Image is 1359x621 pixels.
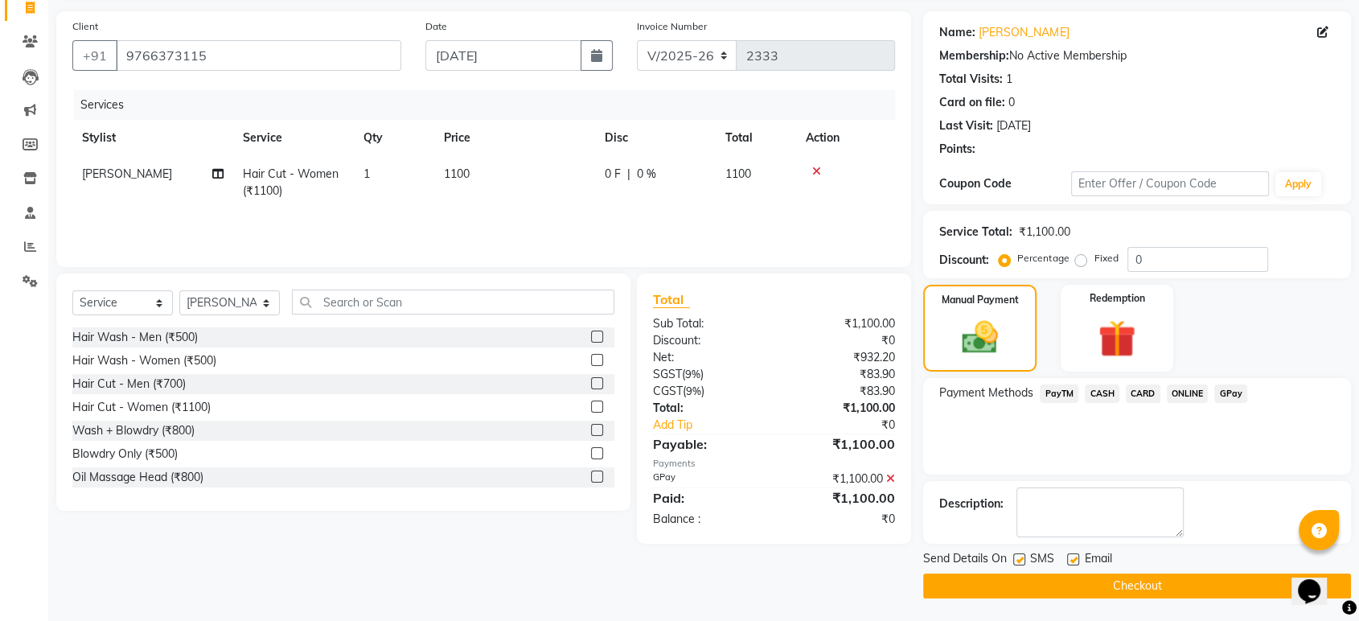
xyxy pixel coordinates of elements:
span: 9% [685,368,700,380]
input: Search by Name/Mobile/Email/Code [116,40,401,71]
div: Services [74,90,907,120]
div: Membership: [939,47,1009,64]
div: Payments [653,457,895,471]
div: Service Total: [939,224,1012,241]
span: GPay [1214,385,1247,403]
div: ₹0 [796,417,907,434]
button: +91 [72,40,117,71]
div: Hair Wash - Men (₹500) [72,329,198,346]
div: Discount: [939,252,989,269]
div: 0 [1008,94,1015,111]
div: ₹1,100.00 [774,400,908,417]
span: 0 F [605,166,621,183]
span: [PERSON_NAME] [82,167,172,181]
th: Price [434,120,595,156]
span: 1100 [444,167,470,181]
button: Checkout [923,574,1351,598]
span: 1 [363,167,370,181]
th: Service [233,120,354,156]
label: Manual Payment [942,293,1019,307]
div: ₹83.90 [774,383,908,400]
input: Search or Scan [292,290,614,315]
div: Blowdry Only (₹500) [72,446,178,463]
img: _cash.svg [950,317,1008,358]
span: Email [1084,550,1111,570]
img: _gift.svg [1086,315,1147,362]
div: No Active Membership [939,47,1335,64]
div: ₹1,100.00 [774,488,908,508]
span: PayTM [1040,385,1078,403]
span: SGST [653,367,682,381]
iframe: chat widget [1291,557,1343,605]
div: ₹1,100.00 [774,315,908,332]
div: Card on file: [939,94,1005,111]
div: Balance : [641,511,774,528]
th: Action [796,120,895,156]
div: ( ) [641,383,774,400]
span: Send Details On [923,550,1007,570]
label: Percentage [1017,251,1069,265]
label: Invoice Number [637,19,707,34]
div: ₹932.20 [774,349,908,366]
span: SMS [1030,550,1054,570]
div: Sub Total: [641,315,774,332]
div: ₹0 [774,511,908,528]
div: ₹1,100.00 [1019,224,1070,241]
span: CASH [1085,385,1119,403]
label: Fixed [1094,251,1118,265]
label: Redemption [1089,291,1144,306]
div: Paid: [641,488,774,508]
span: Payment Methods [939,385,1033,401]
span: CGST [653,384,683,398]
span: Hair Cut - Women (₹1100) [243,167,339,198]
span: ONLINE [1167,385,1209,403]
div: Description: [939,496,1004,512]
span: 9% [686,385,701,397]
div: ( ) [641,366,774,383]
div: Hair Cut - Men (₹700) [72,376,186,393]
div: Net: [641,349,774,366]
th: Total [716,120,796,156]
label: Date [425,19,447,34]
th: Stylist [72,120,233,156]
a: [PERSON_NAME] [979,24,1069,41]
span: | [627,166,630,183]
div: [DATE] [996,117,1031,134]
div: Discount: [641,332,774,349]
div: Points: [939,141,975,158]
div: ₹1,100.00 [774,434,908,454]
div: Wash + Blowdry (₹800) [72,422,195,439]
button: Apply [1275,172,1321,196]
div: 1 [1006,71,1012,88]
th: Qty [354,120,434,156]
div: Name: [939,24,975,41]
div: Hair Wash - Women (₹500) [72,352,216,369]
span: 1100 [725,167,751,181]
div: Payable: [641,434,774,454]
div: ₹1,100.00 [774,471,908,487]
div: Total Visits: [939,71,1003,88]
div: Coupon Code [939,175,1071,192]
div: ₹0 [774,332,908,349]
div: Oil Massage Head (₹800) [72,469,203,486]
input: Enter Offer / Coupon Code [1071,171,1269,196]
div: GPay [641,471,774,487]
div: Hair Cut - Women (₹1100) [72,399,211,416]
label: Client [72,19,98,34]
span: Total [653,291,690,308]
th: Disc [595,120,716,156]
span: CARD [1126,385,1160,403]
a: Add Tip [641,417,796,434]
span: 0 % [637,166,656,183]
div: Last Visit: [939,117,993,134]
div: Total: [641,400,774,417]
div: ₹83.90 [774,366,908,383]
